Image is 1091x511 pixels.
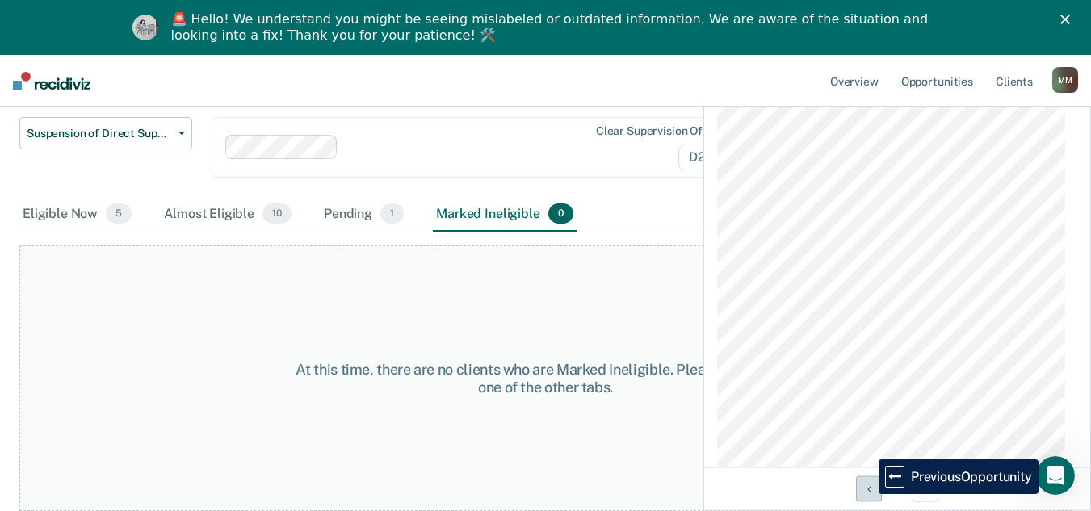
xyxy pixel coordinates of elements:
[171,11,934,44] div: 🚨 Hello! We understand you might be seeing mislabeled or outdated information. We are aware of th...
[106,203,132,224] span: 5
[548,203,573,224] span: 0
[704,467,1090,509] div: 3 / 5
[856,475,882,501] button: Previous Opportunity
[433,197,577,232] div: Marked Ineligible
[913,475,938,501] button: Next Opportunity
[1036,456,1075,495] iframe: Intercom live chat
[283,361,808,396] div: At this time, there are no clients who are Marked Ineligible. Please navigate to one of the other...
[19,197,135,232] div: Eligible Now
[678,145,736,170] span: D20
[380,203,404,224] span: 1
[27,127,172,140] span: Suspension of Direct Supervision
[1052,67,1078,93] div: M M
[827,55,882,107] a: Overview
[596,124,733,138] div: Clear supervision officers
[262,203,292,224] span: 10
[132,15,158,40] img: Profile image for Kim
[1060,15,1076,24] div: Close
[992,55,1036,107] a: Clients
[321,197,407,232] div: Pending
[161,197,295,232] div: Almost Eligible
[13,72,90,90] img: Recidiviz
[898,55,976,107] a: Opportunities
